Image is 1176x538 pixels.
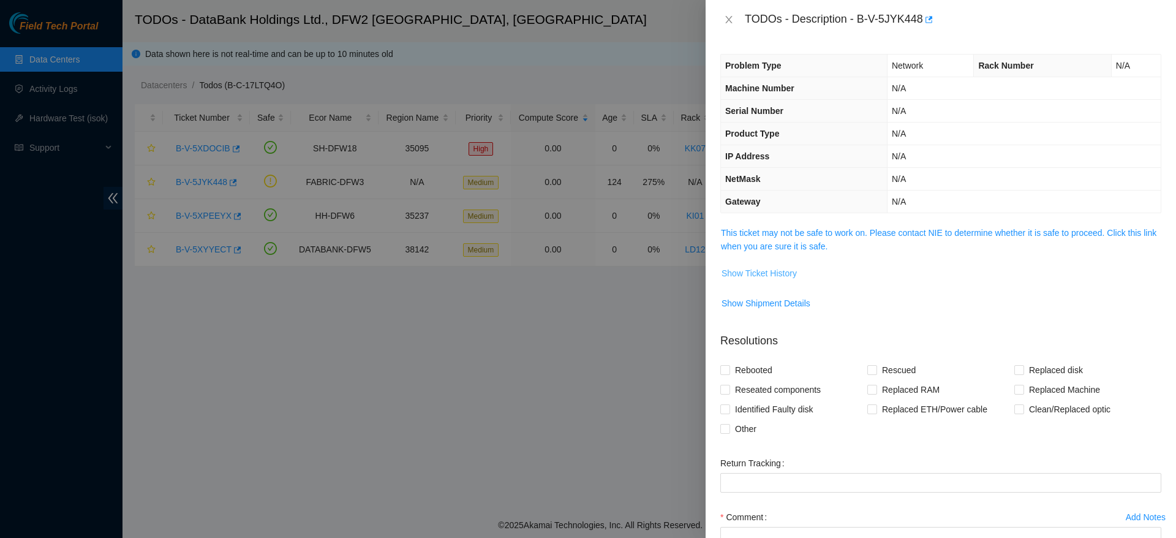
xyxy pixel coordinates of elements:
span: N/A [892,129,906,138]
span: Show Ticket History [722,267,797,280]
span: Replaced disk [1024,360,1088,380]
span: N/A [892,83,906,93]
span: Gateway [725,197,761,206]
a: This ticket may not be safe to work on. Please contact NIE to determine whether it is safe to pro... [721,228,1156,251]
input: Return Tracking [720,473,1161,493]
span: N/A [1116,61,1130,70]
span: Replaced RAM [877,380,944,400]
span: IP Address [725,151,769,161]
span: Clean/Replaced optic [1024,400,1115,419]
span: N/A [892,197,906,206]
button: Show Ticket History [721,263,797,283]
span: N/A [892,174,906,184]
div: TODOs - Description - B-V-5JYK448 [745,10,1161,29]
button: Show Shipment Details [721,294,811,313]
span: NetMask [725,174,761,184]
span: N/A [892,151,906,161]
span: Product Type [725,129,779,138]
p: Resolutions [720,323,1161,349]
span: Problem Type [725,61,782,70]
label: Return Tracking [720,453,790,473]
span: Replaced ETH/Power cable [877,400,992,419]
span: Show Shipment Details [722,297,810,310]
span: Serial Number [725,106,783,116]
span: Network [892,61,923,70]
label: Comment [720,507,772,527]
span: N/A [892,106,906,116]
span: Replaced Machine [1024,380,1105,400]
span: Rebooted [730,360,777,380]
div: Add Notes [1126,513,1166,521]
button: Close [720,14,737,26]
span: Reseated components [730,380,826,400]
span: Machine Number [725,83,794,93]
span: Rack Number [978,61,1033,70]
span: Identified Faulty disk [730,400,818,419]
span: close [724,15,734,25]
span: Other [730,419,761,439]
span: Rescued [877,360,921,380]
button: Add Notes [1125,507,1166,527]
